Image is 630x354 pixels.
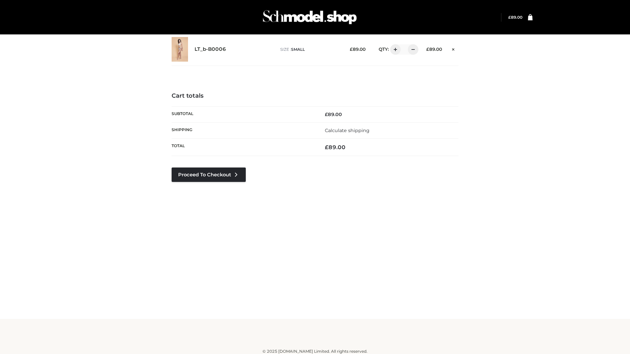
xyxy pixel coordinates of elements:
span: SMALL [291,47,305,52]
span: £ [325,144,328,150]
span: £ [325,111,328,117]
th: Shipping [172,122,315,138]
a: LT_b-B0006 [195,46,226,52]
a: Remove this item [449,44,458,53]
span: £ [350,47,353,52]
span: £ [426,47,429,52]
a: Proceed to Checkout [172,167,246,182]
h4: Cart totals [172,92,458,100]
bdi: 89.00 [325,111,342,117]
bdi: 89.00 [426,47,442,52]
th: Subtotal [172,106,315,122]
p: size : [280,47,340,52]
th: Total [172,139,315,156]
a: £89.00 [508,15,522,20]
div: QTY: [372,44,416,55]
img: LT_b-B0006 - SMALL [172,37,188,62]
bdi: 89.00 [350,47,366,52]
bdi: 89.00 [325,144,346,150]
bdi: 89.00 [508,15,522,20]
span: £ [508,15,511,20]
img: Schmodel Admin 964 [261,4,359,30]
a: Calculate shipping [325,128,369,133]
